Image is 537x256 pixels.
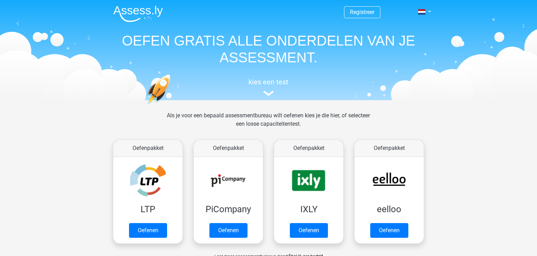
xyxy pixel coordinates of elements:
[108,78,429,96] a: kies een test
[108,32,429,66] h1: OEFEN GRATIS ALLE ONDERDELEN VAN JE ASSESSMENT.
[209,223,248,238] a: Oefenen
[290,223,328,238] a: Oefenen
[370,223,408,238] a: Oefenen
[108,78,429,86] h5: kies een test
[129,223,167,238] a: Oefenen
[161,111,375,137] div: Als je voor een bepaald assessmentbureau wilt oefenen kies je die hier, of selecteer een losse ca...
[113,6,163,22] img: Assessly
[263,91,274,96] img: assessment
[146,74,198,138] img: oefenen
[350,9,374,15] a: Registreer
